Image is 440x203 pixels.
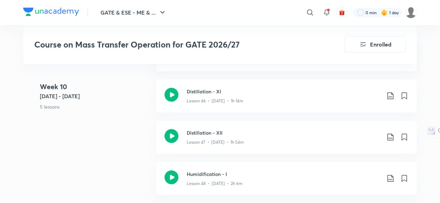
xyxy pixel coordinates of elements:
[96,6,171,19] button: GATE & ESE - ME & ...
[336,7,347,18] button: avatar
[339,9,345,16] img: avatar
[156,79,417,121] a: Distillation - XILesson 46 • [DATE] • 1h 14m
[187,98,243,104] p: Lesson 46 • [DATE] • 1h 14m
[187,129,381,136] h3: Distillation - XII
[34,40,306,50] h3: Course on Mass Transfer Operation for GATE 2026/27
[381,9,388,16] img: streak
[40,103,151,110] p: 5 lessons
[187,170,381,178] h3: Humidification - I
[156,121,417,162] a: Distillation - XIILesson 47 • [DATE] • 1h 54m
[187,180,243,187] p: Lesson 48 • [DATE] • 2h 6m
[40,82,151,92] h4: Week 10
[187,88,381,95] h3: Distillation - XI
[405,7,417,18] img: yash Singh
[23,8,79,16] img: Company Logo
[23,8,79,18] a: Company Logo
[345,36,406,53] button: Enrolled
[40,92,151,100] h5: [DATE] - [DATE]
[187,139,244,145] p: Lesson 47 • [DATE] • 1h 54m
